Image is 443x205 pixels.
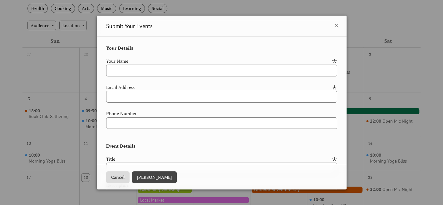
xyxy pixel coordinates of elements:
div: Email Address [106,84,330,91]
span: Event Details [106,136,135,149]
button: Cancel [106,171,130,183]
span: Your Details [106,45,133,51]
button: [PERSON_NAME] [132,171,177,183]
span: Submit Your Events [106,22,153,30]
div: Phone Number [106,110,336,117]
div: Title [106,156,330,163]
div: Your Name [106,58,330,65]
